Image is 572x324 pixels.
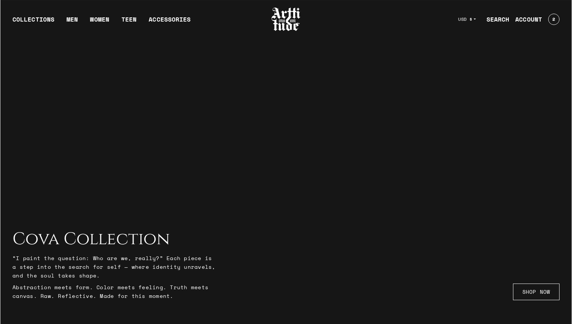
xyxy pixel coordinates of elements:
a: Open cart [542,11,560,28]
ul: Main navigation [6,15,197,30]
p: “I paint the question: Who are we, really?” Each piece is a step into the search for self — where... [12,254,217,280]
a: MEN [67,15,78,30]
a: WOMEN [90,15,109,30]
a: SHOP NOW [513,284,560,300]
div: ACCESSORIES [149,15,191,30]
p: Abstraction meets form. Color meets feeling. Truth meets canvas. Raw. Reflective. Made for this m... [12,283,217,300]
img: Arttitude [271,6,301,32]
span: USD $ [458,16,473,22]
a: ACCOUNT [509,12,542,27]
a: TEEN [121,15,137,30]
a: SEARCH [480,12,510,27]
div: COLLECTIONS [12,15,54,30]
button: USD $ [454,11,480,28]
span: 2 [552,17,555,22]
h2: Cova Collection [12,229,217,249]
